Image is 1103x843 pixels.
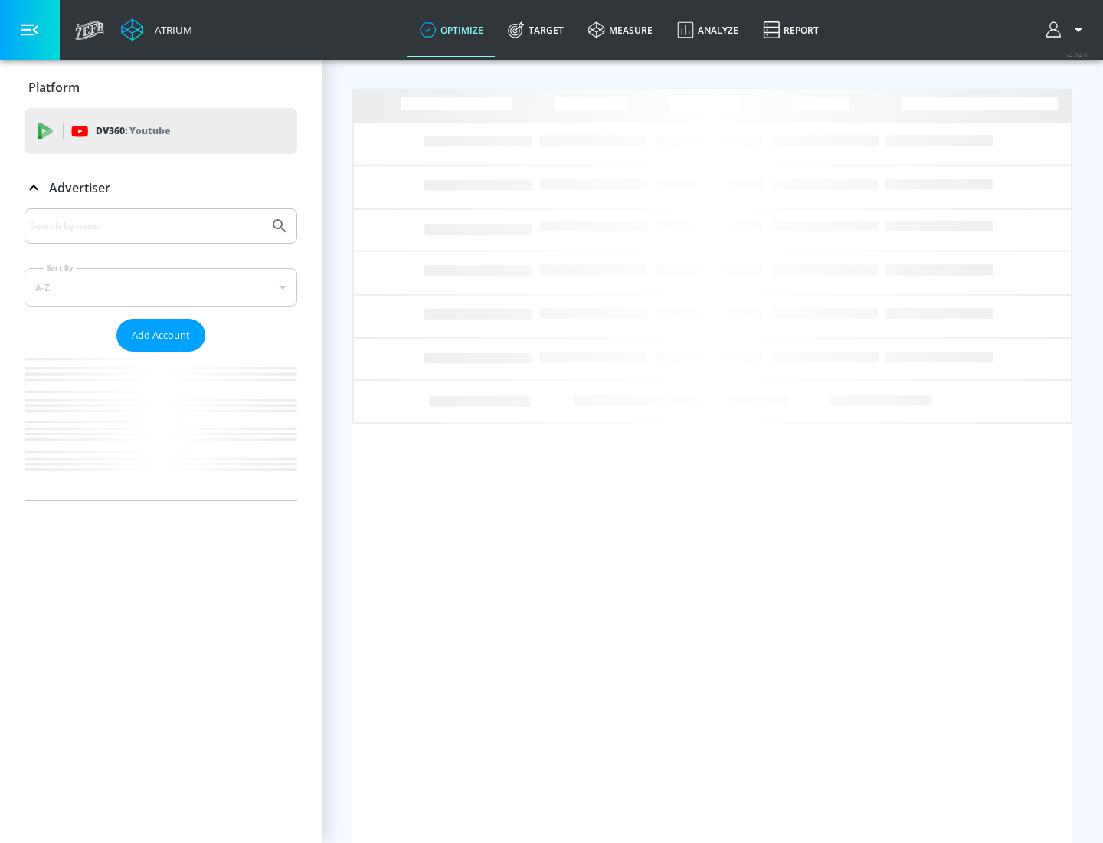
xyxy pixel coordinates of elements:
p: Platform [28,79,80,96]
a: Analyze [665,2,751,57]
p: Youtube [129,123,170,139]
div: Atrium [149,23,192,37]
a: optimize [407,2,496,57]
span: Add Account [132,326,190,344]
input: Search by name [31,216,263,236]
a: Report [751,2,831,57]
a: Target [496,2,576,57]
div: Platform [25,66,297,109]
a: measure [576,2,665,57]
p: DV360: [96,123,170,139]
span: v 4.24.0 [1066,51,1088,59]
nav: list of Advertiser [25,352,297,500]
button: Add Account [116,319,205,352]
p: Advertiser [49,179,110,196]
a: Atrium [121,18,192,41]
div: A-Z [25,268,297,307]
div: Advertiser [25,166,297,209]
div: DV360: Youtube [25,108,297,154]
label: Sort By [44,263,77,273]
div: Advertiser [25,208,297,500]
